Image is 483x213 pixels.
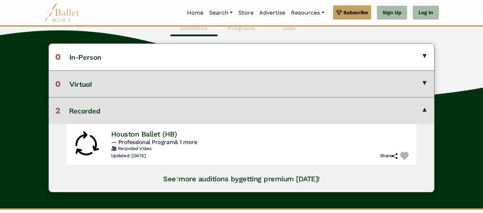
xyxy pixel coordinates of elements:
[163,174,320,183] h4: See more auditions by
[111,146,411,152] h6: 🎥 Recorded Video
[256,5,288,20] a: Advertise
[343,9,368,16] span: Subscribe
[72,131,100,159] img: Rolling Audition
[111,129,177,139] h4: Houston Ballet (HB)
[175,139,197,145] a: & 1 more
[176,175,179,183] span: 1
[55,79,61,89] span: 0
[239,175,320,183] a: getting premium [DATE]!
[282,25,296,32] b: Jobs
[336,9,342,16] img: gem.svg
[380,153,398,159] h6: Share
[180,25,208,32] b: Auditions
[413,6,439,20] a: Log In
[55,106,60,116] span: 2
[333,5,371,20] a: Subscribe
[111,153,146,159] h6: Updated: [DATE]
[111,139,197,145] span: — Professional Program
[377,6,407,20] a: Sign Up
[235,5,256,20] a: Store
[49,97,435,124] button: 2Recorded
[228,25,255,32] b: Programs
[206,5,235,20] a: Search
[49,70,435,97] button: 0Virtual
[184,5,206,20] a: Home
[49,44,435,70] button: 0In-Person
[288,5,327,20] a: Resources
[55,52,61,62] span: 0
